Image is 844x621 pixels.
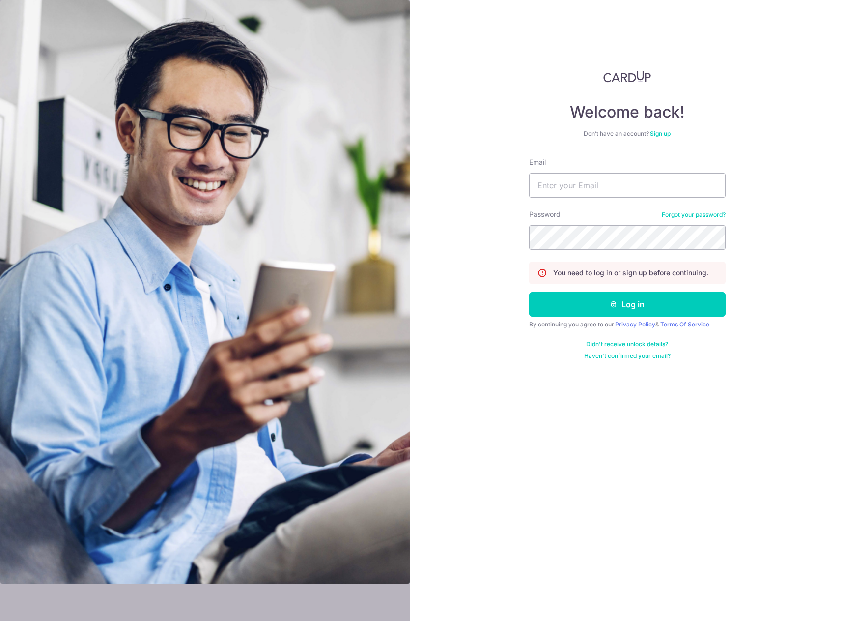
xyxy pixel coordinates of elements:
div: By continuing you agree to our & [529,321,726,328]
p: You need to log in or sign up before continuing. [553,268,708,278]
a: Haven't confirmed your email? [584,352,671,360]
a: Didn't receive unlock details? [586,340,668,348]
label: Email [529,157,546,167]
button: Log in [529,292,726,317]
a: Terms Of Service [660,321,709,328]
label: Password [529,209,561,219]
div: Don’t have an account? [529,130,726,138]
a: Sign up [650,130,671,137]
img: CardUp Logo [603,71,651,83]
a: Privacy Policy [615,321,655,328]
h4: Welcome back! [529,102,726,122]
a: Forgot your password? [662,211,726,219]
input: Enter your Email [529,173,726,198]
